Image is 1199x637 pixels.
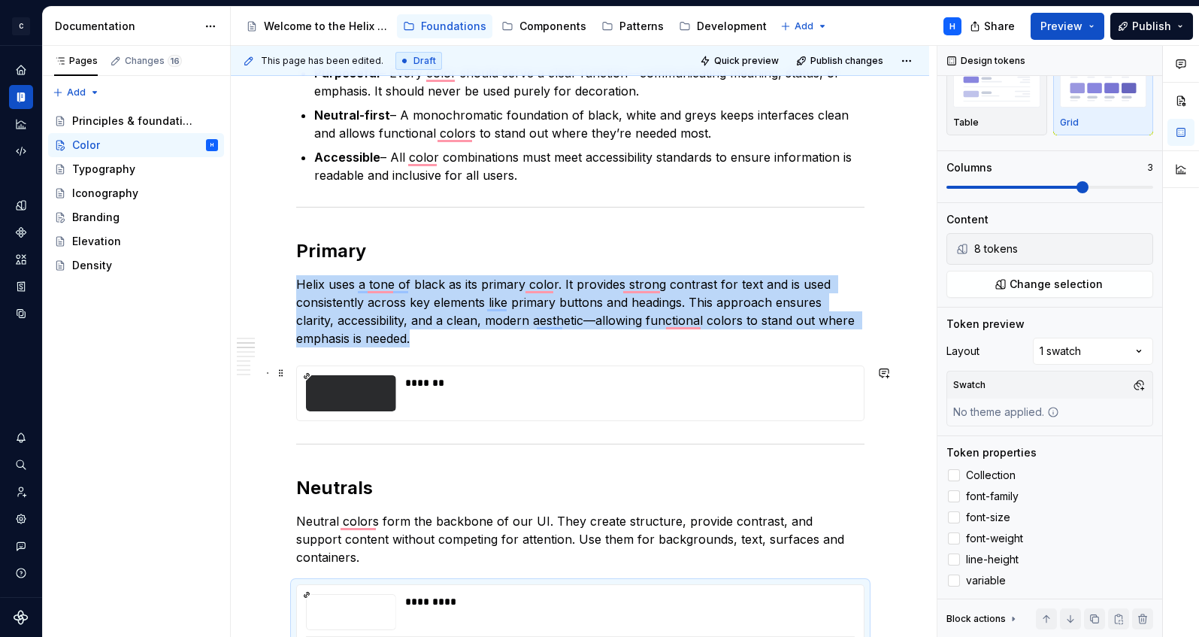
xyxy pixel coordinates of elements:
img: placeholder [1060,52,1147,107]
a: Settings [9,507,33,531]
span: Draft [413,55,436,67]
a: Components [495,14,592,38]
p: – Every color should serve a clear function—communicating meaning, status, or emphasis. It should... [314,64,864,100]
button: Publish changes [792,50,890,71]
a: Typography [48,157,224,181]
button: placeholderTable [946,42,1047,135]
a: Storybook stories [9,275,33,299]
a: Documentation [9,85,33,109]
strong: Accessible [314,150,380,165]
p: 3 [1147,162,1153,174]
a: Development [673,14,773,38]
p: Helix uses a tone of black as its primary color. It provides strong contrast for text and is used... [296,275,864,347]
div: H [949,20,955,32]
span: font-weight [966,532,1023,544]
div: Columns [946,160,992,175]
a: Patterns [595,14,670,38]
a: Welcome to the Helix Design System [240,14,394,38]
div: Content [946,212,989,227]
span: Quick preview [714,55,779,67]
span: This page has been edited. [261,55,383,67]
span: Publish [1132,19,1171,34]
div: H [210,138,213,153]
button: Contact support [9,534,33,558]
div: Principles & foundations [72,114,196,129]
a: Assets [9,247,33,271]
div: Search ⌘K [9,453,33,477]
div: No theme applied. [947,399,1065,426]
div: Density [72,258,112,273]
div: C [12,17,30,35]
svg: Supernova Logo [14,610,29,625]
button: placeholderGrid [1053,42,1154,135]
button: Add [776,16,832,37]
div: Typography [72,162,135,177]
div: 8 tokens [974,241,1149,256]
div: Development [697,19,767,34]
div: Changes [125,55,182,67]
a: Home [9,58,33,82]
div: Branding [72,210,120,225]
span: font-size [966,511,1010,523]
img: placeholder [953,52,1040,107]
div: Page tree [240,11,773,41]
p: Grid [1060,117,1079,129]
div: Patterns [619,19,664,34]
button: Change selection [946,271,1153,298]
a: Analytics [9,112,33,136]
div: Iconography [72,186,138,201]
a: Branding [48,205,224,229]
button: Notifications [9,426,33,450]
div: Welcome to the Helix Design System [264,19,388,34]
a: Elevation [48,229,224,253]
a: Data sources [9,302,33,326]
div: Page tree [48,109,224,278]
span: 16 [168,55,182,67]
p: – All color combinations must meet accessibility standards to ensure information is readable and ... [314,148,864,184]
div: Layout [946,344,979,359]
span: Collection [966,469,1016,481]
span: line-height [966,554,1019,566]
span: Change selection [1010,277,1103,292]
button: Share [962,13,1025,40]
button: Add [48,82,104,103]
a: Foundations [397,14,492,38]
p: Neutral colors form the backbone of our UI. They create structure, provide contrast, and support ... [296,512,864,566]
div: Foundations [421,19,486,34]
div: Color [72,138,100,153]
a: Components [9,220,33,244]
div: Components [519,19,586,34]
a: Code automation [9,139,33,163]
div: Block actions [946,613,1006,625]
a: Design tokens [9,193,33,217]
h2: Neutrals [296,476,864,500]
span: Preview [1040,19,1082,34]
button: Quick preview [695,50,786,71]
span: Add [795,20,813,32]
div: Token properties [946,445,1037,460]
strong: Neutral-first [314,108,390,123]
div: Token preview [946,317,1025,332]
h2: Primary [296,239,864,263]
span: Add [67,86,86,99]
span: variable [966,575,1006,587]
a: Invite team [9,480,33,504]
a: Iconography [48,181,224,205]
a: Density [48,253,224,278]
div: Swatch [950,375,989,396]
button: C [3,10,39,42]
